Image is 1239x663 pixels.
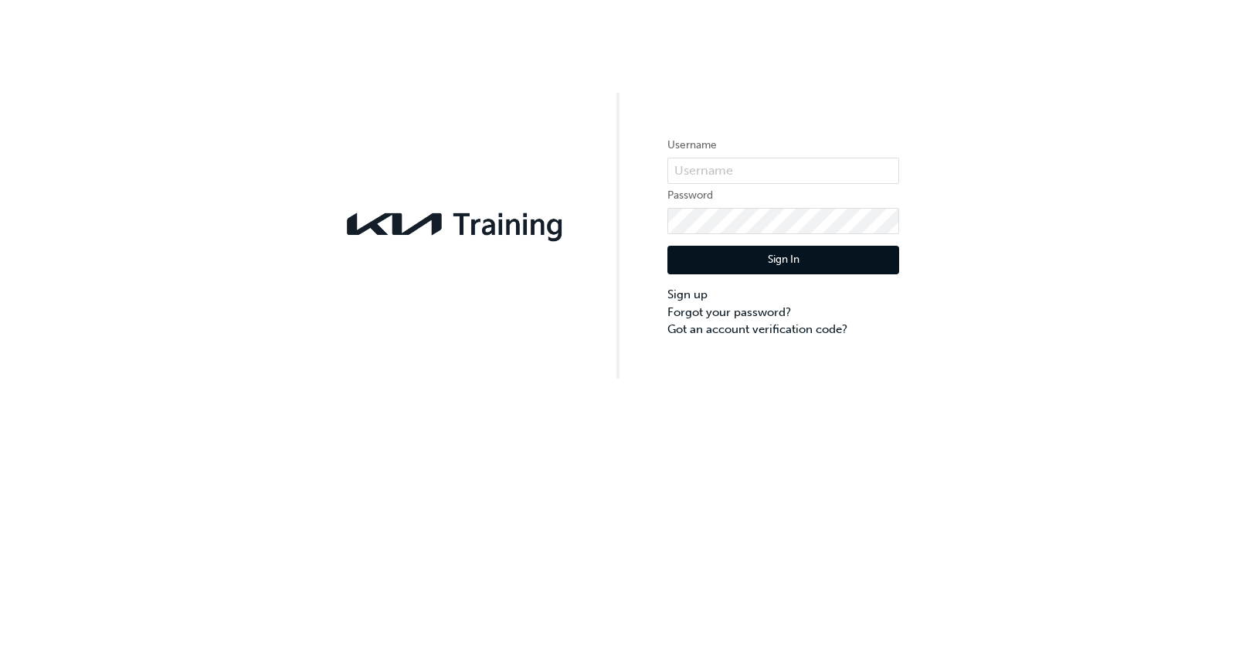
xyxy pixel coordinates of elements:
label: Password [667,186,899,205]
a: Sign up [667,286,899,304]
label: Username [667,136,899,155]
a: Forgot your password? [667,304,899,321]
img: kia-training [340,203,572,245]
input: Username [667,158,899,184]
a: Got an account verification code? [667,321,899,338]
button: Sign In [667,246,899,275]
